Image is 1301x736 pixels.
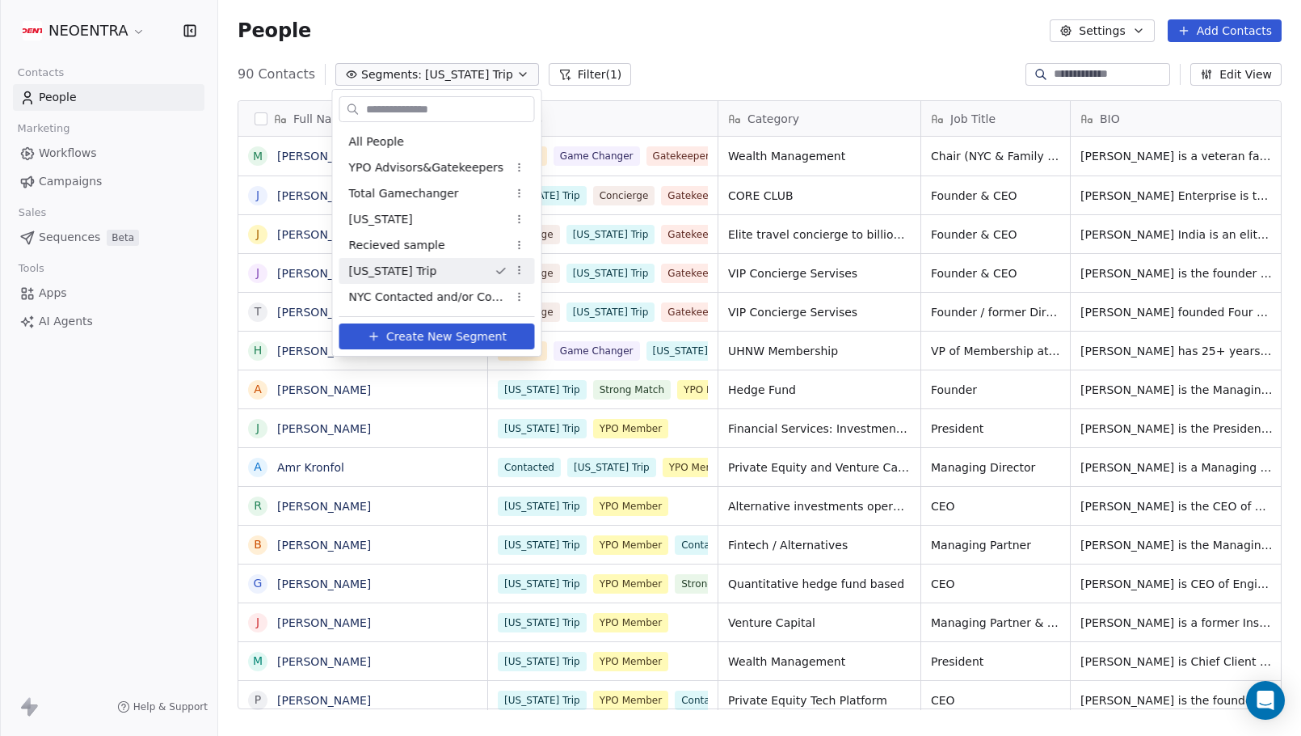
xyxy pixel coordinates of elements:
span: All People [349,133,404,150]
span: Create New Segment [386,328,507,345]
span: NYC Contacted and/or Confirmed [349,289,507,306]
div: Suggestions [339,129,535,310]
button: Create New Segment [339,324,535,349]
span: [US_STATE] [349,211,413,228]
span: Total Gamechanger [349,185,459,202]
span: YPO Advisors&Gatekeepers [349,159,504,176]
span: Recieved sample [349,237,445,254]
span: [US_STATE] Trip [349,263,437,280]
